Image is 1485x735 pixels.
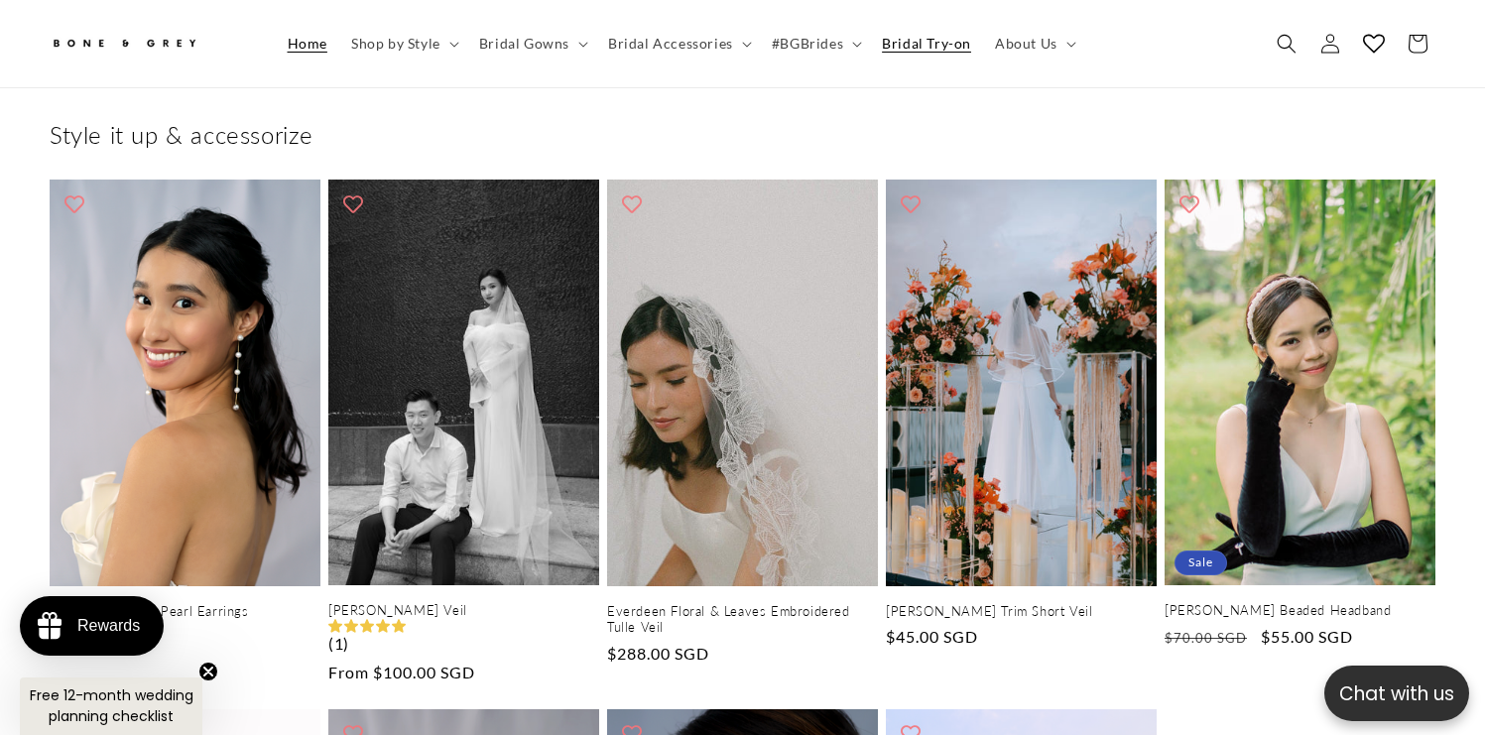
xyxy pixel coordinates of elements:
[760,23,870,64] summary: #BGBrides
[1324,679,1469,708] p: Chat with us
[886,603,1157,620] a: [PERSON_NAME] Trim Short Veil
[50,119,1435,150] h2: Style it up & accessorize
[288,35,327,53] span: Home
[995,35,1057,53] span: About Us
[20,677,202,735] div: Free 12-month wedding planning checklistClose teaser
[983,23,1084,64] summary: About Us
[43,20,256,67] a: Bone and Grey Bridal
[198,662,218,681] button: Close teaser
[1324,666,1469,721] button: Open chatbox
[50,603,320,620] a: Fione Freshwater Pearl Earrings
[772,35,843,53] span: #BGBrides
[1165,602,1435,619] a: [PERSON_NAME] Beaded Headband
[351,35,440,53] span: Shop by Style
[870,23,983,64] a: Bridal Try-on
[55,184,94,224] button: Add to wishlist
[77,617,140,635] div: Rewards
[1170,184,1209,224] button: Add to wishlist
[608,35,733,53] span: Bridal Accessories
[882,35,971,53] span: Bridal Try-on
[607,603,878,637] a: Everdeen Floral & Leaves Embroidered Tulle Veil
[339,23,467,64] summary: Shop by Style
[596,23,760,64] summary: Bridal Accessories
[30,685,193,726] span: Free 12-month wedding planning checklist
[50,28,198,61] img: Bone and Grey Bridal
[467,23,596,64] summary: Bridal Gowns
[333,184,373,224] button: Add to wishlist
[479,35,569,53] span: Bridal Gowns
[1265,22,1308,65] summary: Search
[276,23,339,64] a: Home
[612,184,652,224] button: Add to wishlist
[328,602,599,619] a: [PERSON_NAME] Veil
[891,184,930,224] button: Add to wishlist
